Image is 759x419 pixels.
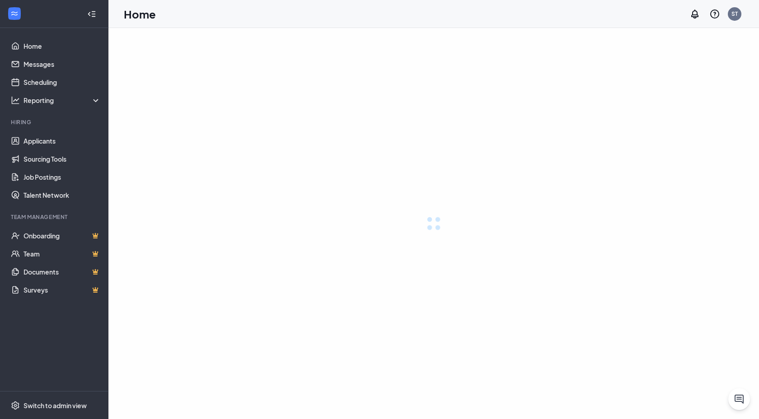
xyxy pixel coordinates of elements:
svg: Settings [11,401,20,410]
a: Job Postings [23,168,101,186]
a: TeamCrown [23,245,101,263]
button: ChatActive [728,388,750,410]
a: Talent Network [23,186,101,204]
a: SurveysCrown [23,281,101,299]
svg: Notifications [689,9,700,19]
a: Home [23,37,101,55]
a: Applicants [23,132,101,150]
a: Scheduling [23,73,101,91]
svg: Collapse [87,9,96,19]
div: Reporting [23,96,101,105]
a: OnboardingCrown [23,227,101,245]
h1: Home [124,6,156,22]
a: Sourcing Tools [23,150,101,168]
div: ST [731,10,738,18]
div: Switch to admin view [23,401,87,410]
a: DocumentsCrown [23,263,101,281]
a: Messages [23,55,101,73]
div: Team Management [11,213,99,221]
div: Hiring [11,118,99,126]
svg: Analysis [11,96,20,105]
svg: WorkstreamLogo [10,9,19,18]
svg: ChatActive [734,394,745,405]
svg: QuestionInfo [709,9,720,19]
